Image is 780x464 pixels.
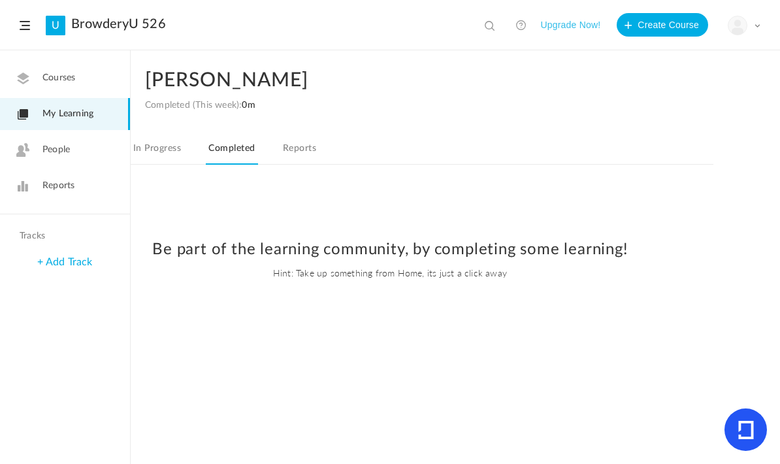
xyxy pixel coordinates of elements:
a: In Progress [131,140,184,165]
button: Upgrade Now! [540,13,600,37]
div: Completed (This week): [145,100,255,111]
button: Create Course [617,13,708,37]
a: + Add Track [37,257,92,267]
span: People [42,143,70,157]
span: 0m [242,101,255,110]
a: Reports [280,140,319,165]
a: U [46,16,65,35]
h2: [PERSON_NAME] [145,61,662,100]
a: Completed [206,140,257,165]
span: Courses [42,71,75,85]
img: user-image.png [728,16,747,35]
h4: Tracks [20,231,107,242]
span: Hint: Take up something from Home, its just a click away [13,266,767,279]
a: BrowderyU 526 [71,16,166,32]
h2: Be part of the learning community, by completing some learning! [13,240,767,259]
span: Reports [42,179,74,193]
span: My Learning [42,107,93,121]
